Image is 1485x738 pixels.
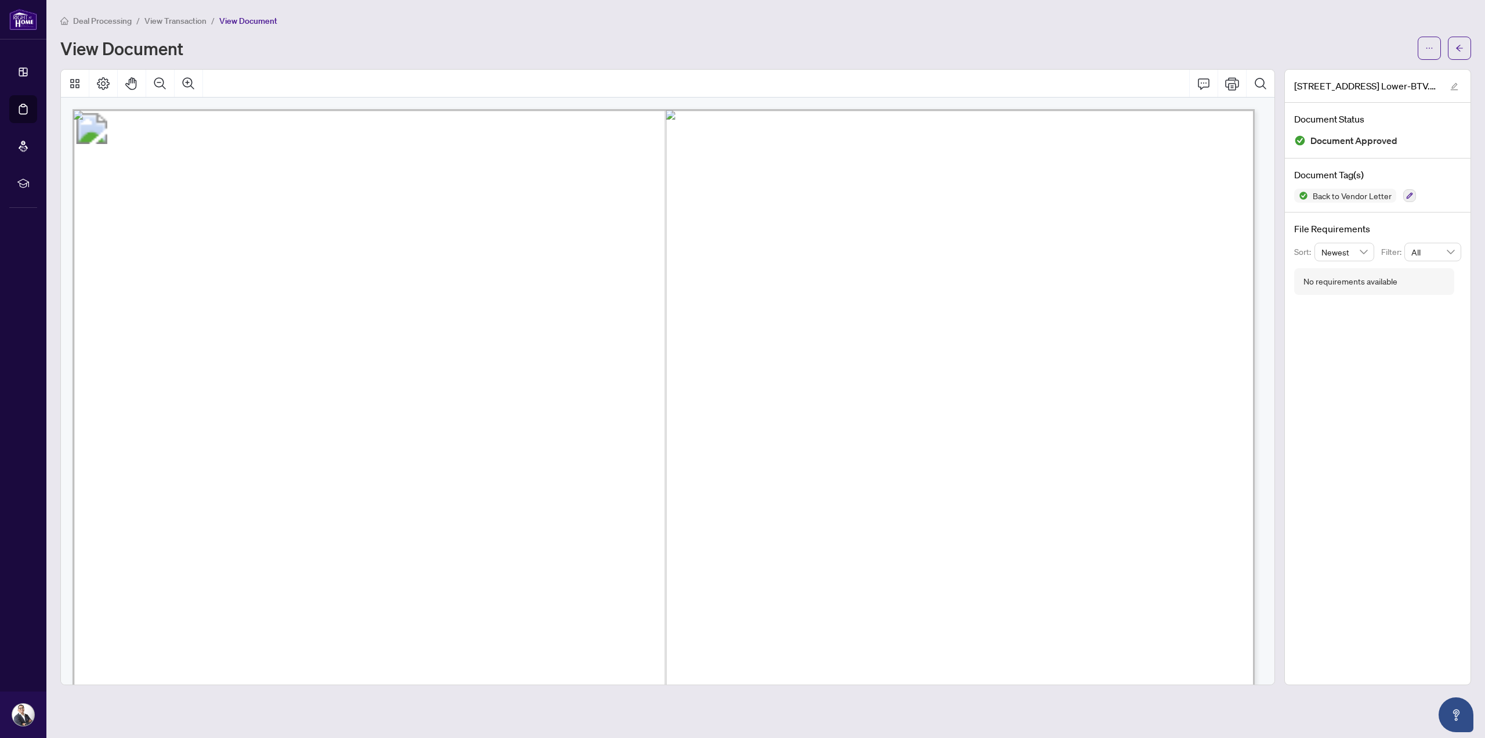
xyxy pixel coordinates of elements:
li: / [211,14,215,27]
span: [STREET_ADDRESS] Lower-BTV.pdf [1294,79,1439,93]
h4: Document Status [1294,112,1461,126]
h1: View Document [60,39,183,57]
h4: Document Tag(s) [1294,168,1461,182]
span: ellipsis [1425,44,1433,52]
span: edit [1450,82,1458,91]
span: arrow-left [1455,44,1464,52]
img: Status Icon [1294,189,1308,203]
span: Document Approved [1310,133,1397,149]
button: Open asap [1439,697,1473,732]
span: Newest [1321,243,1368,261]
h4: File Requirements [1294,222,1461,236]
p: Filter: [1381,246,1404,258]
span: home [60,17,68,25]
span: All [1411,243,1454,261]
span: View Transaction [144,16,207,26]
li: / [136,14,140,27]
img: Document Status [1294,135,1306,146]
span: Back to Vendor Letter [1308,192,1396,200]
img: logo [9,9,37,30]
span: Deal Processing [73,16,132,26]
div: No requirements available [1303,275,1397,288]
span: View Document [219,16,277,26]
img: Profile Icon [12,704,34,726]
p: Sort: [1294,246,1314,258]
